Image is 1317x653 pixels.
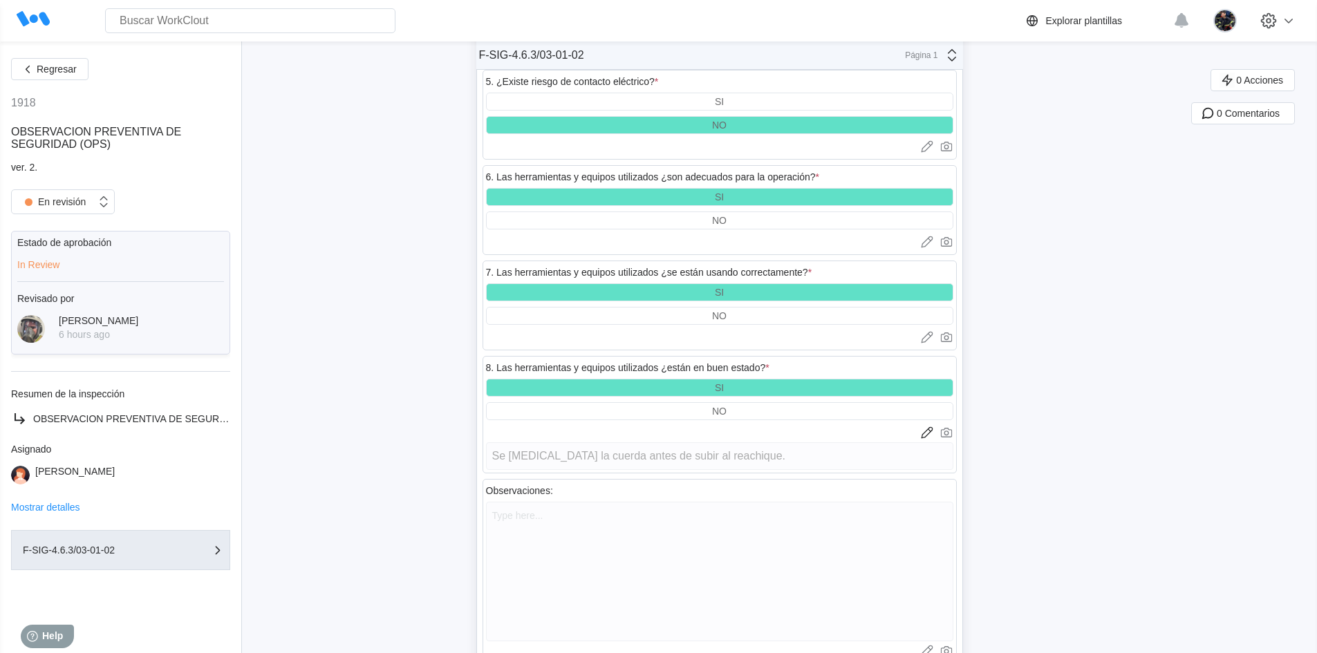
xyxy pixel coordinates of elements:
div: Asignado [11,444,230,455]
button: F-SIG-4.6.3/03-01-02 [11,530,230,570]
div: 6 hours ago [59,329,138,340]
div: SI [715,96,724,107]
div: F-SIG-4.6.3/03-01-02 [479,49,584,61]
div: 8. Las herramientas y equipos utilizados ¿están en buen estado? [486,362,769,373]
div: NO [712,310,727,321]
img: 2a7a337f-28ec-44a9-9913-8eaa51124fce.jpg [1213,9,1237,32]
div: F-SIG-4.6.3/03-01-02 [23,545,161,555]
div: Resumen de la inspección [11,388,230,399]
div: 1918 [11,97,36,109]
div: Estado de aprobación [17,237,224,248]
div: Observaciones: [486,485,553,496]
div: SI [715,287,724,298]
button: 0 Comentarios [1191,102,1295,124]
div: NO [712,406,727,417]
span: OBSERVACION PREVENTIVA DE SEGURIDAD (OPS) [11,126,181,150]
div: In Review [17,259,224,270]
span: Regresar [37,64,77,74]
div: SI [715,382,724,393]
textarea: Se [MEDICAL_DATA] la cuerda antes de subir al reachique. [486,442,953,470]
div: [PERSON_NAME] [59,315,138,326]
div: NO [712,120,727,131]
div: Explorar plantillas [1046,15,1123,26]
div: Revisado por [17,293,224,304]
div: [PERSON_NAME] [35,466,115,484]
button: 0 Acciones [1211,69,1295,91]
div: NO [712,215,727,226]
div: Página 1 [904,50,938,60]
span: OBSERVACION PREVENTIVA DE SEGURIDAD (OPS) [33,413,272,424]
img: user-2.png [11,466,30,484]
div: 6. Las herramientas y equipos utilizados ¿son adecuados para la operación? [486,171,820,182]
div: En revisión [19,192,86,211]
div: 5. ¿Existe riesgo de contacto eléctrico? [486,76,659,87]
input: Buscar WorkClout [105,8,395,33]
a: Explorar plantillas [1024,12,1167,29]
img: 2f847459-28ef-4a61-85e4-954d408df519.jpg [17,315,45,343]
span: 0 Acciones [1236,75,1283,85]
div: ver. 2. [11,162,230,173]
div: SI [715,191,724,202]
a: OBSERVACION PREVENTIVA DE SEGURIDAD (OPS) [11,410,230,427]
button: Mostrar detalles [11,502,80,512]
div: 7. Las herramientas y equipos utilizados ¿se están usando correctamente? [486,267,812,278]
span: 0 Comentarios [1217,108,1280,118]
button: Regresar [11,58,88,80]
